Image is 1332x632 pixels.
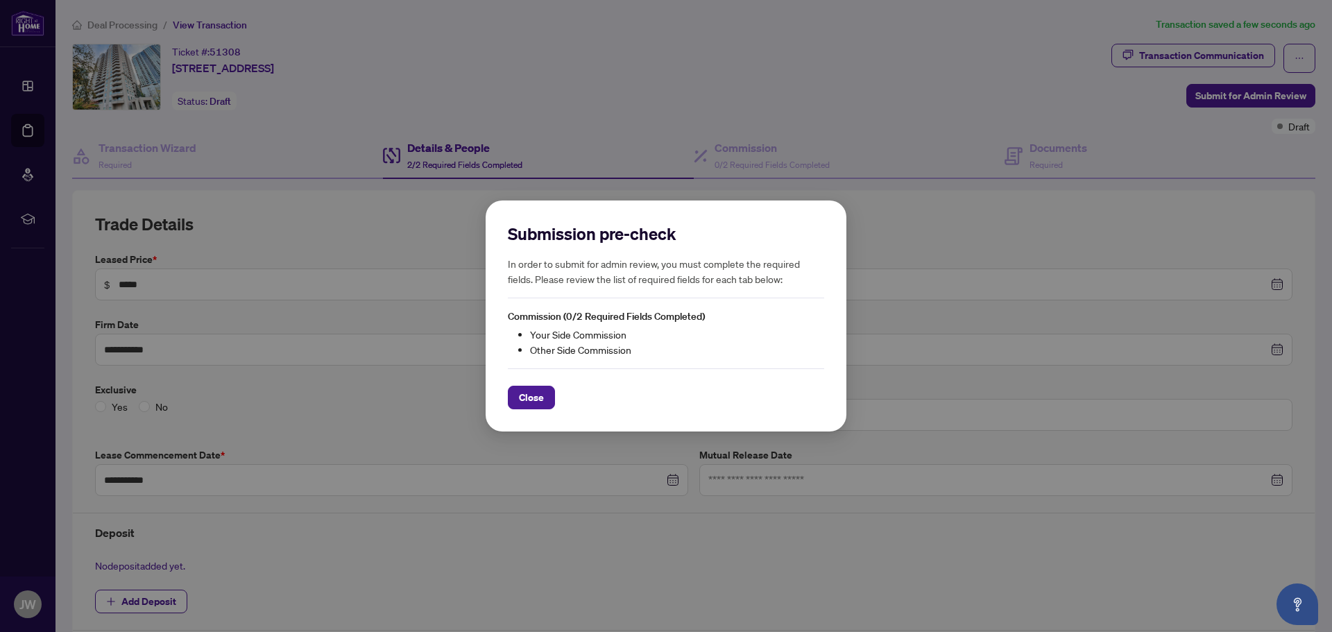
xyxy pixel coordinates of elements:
span: Close [519,386,544,409]
h5: In order to submit for admin review, you must complete the required fields. Please review the lis... [508,256,824,287]
li: Other Side Commission [530,342,824,357]
button: Open asap [1276,583,1318,625]
span: Commission (0/2 Required Fields Completed) [508,310,705,323]
button: Close [508,386,555,409]
h2: Submission pre-check [508,223,824,245]
li: Your Side Commission [530,327,824,342]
